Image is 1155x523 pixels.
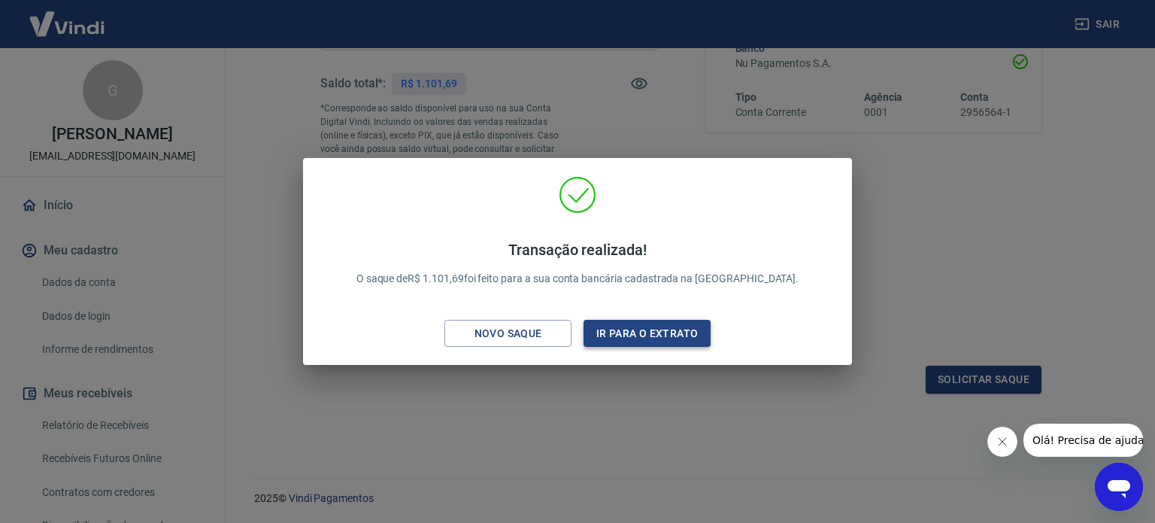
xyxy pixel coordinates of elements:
h4: Transação realizada! [356,241,799,259]
iframe: Fechar mensagem [987,427,1017,457]
iframe: Mensagem da empresa [1023,424,1143,457]
p: O saque de R$ 1.101,69 foi feito para a sua conta bancária cadastrada na [GEOGRAPHIC_DATA]. [356,241,799,287]
button: Novo saque [444,320,571,348]
iframe: Botão para abrir a janela de mensagens [1095,463,1143,511]
button: Ir para o extrato [584,320,711,348]
div: Novo saque [456,324,560,343]
span: Olá! Precisa de ajuda? [9,11,126,23]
